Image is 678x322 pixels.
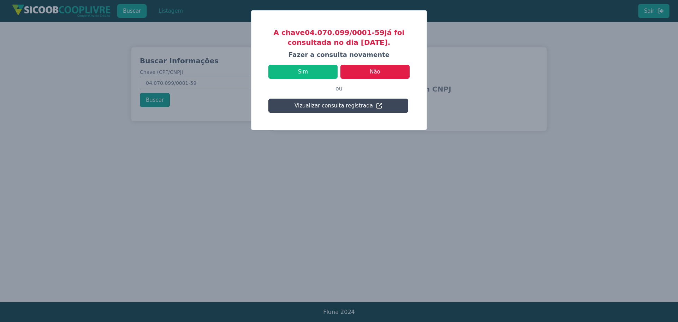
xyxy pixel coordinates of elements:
[268,50,410,59] h4: Fazer a consulta novamente
[268,65,338,79] button: Sim
[268,99,408,113] button: Vizualizar consulta registrada
[268,28,410,47] h3: A chave 04.070.099/0001-59 já foi consultada no dia [DATE].
[268,79,410,99] p: ou
[340,65,410,79] button: Não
